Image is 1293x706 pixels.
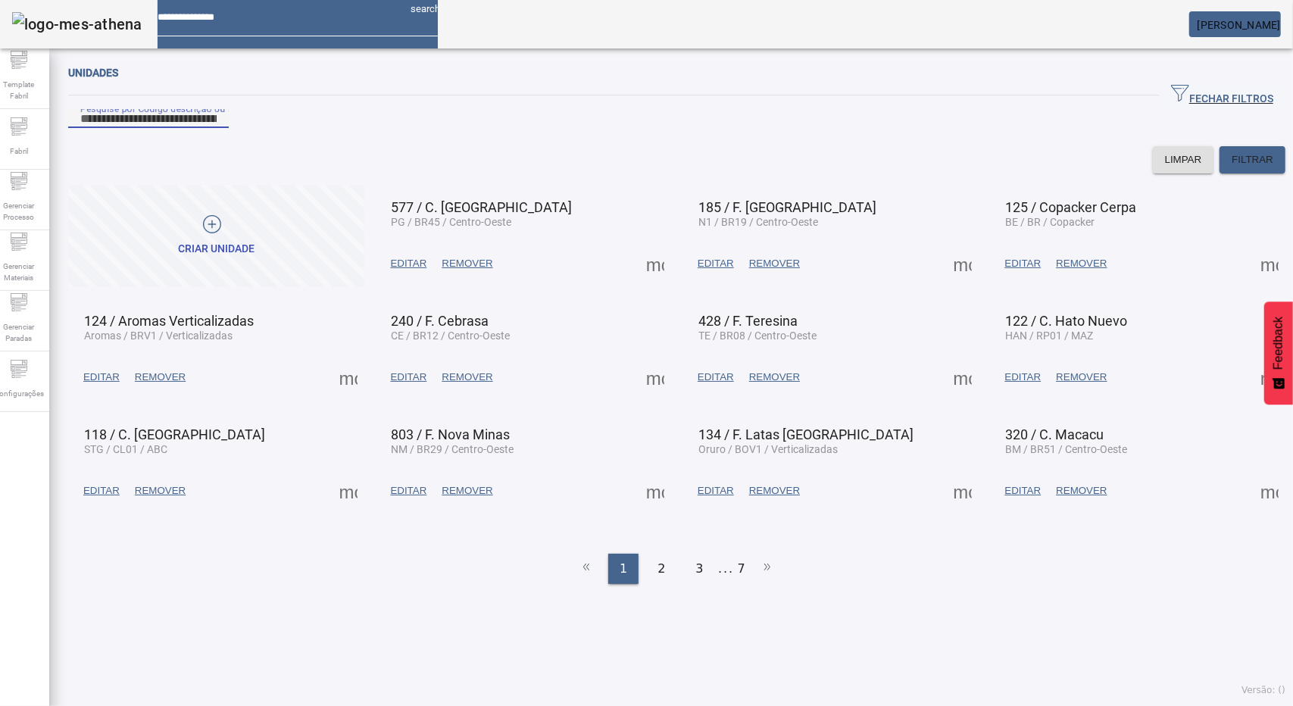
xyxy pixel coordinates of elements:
[1272,317,1285,370] span: Feedback
[698,199,876,215] span: 185 / F. [GEOGRAPHIC_DATA]
[749,483,800,498] span: REMOVER
[742,477,807,505] button: REMOVER
[127,364,193,391] button: REMOVER
[642,477,669,505] button: Mais
[998,364,1049,391] button: EDITAR
[392,313,489,329] span: 240 / F. Cebrasa
[392,199,573,215] span: 577 / C. [GEOGRAPHIC_DATA]
[1220,146,1285,173] button: FILTRAR
[1165,152,1202,167] span: LIMPAR
[442,370,492,385] span: REMOVER
[1056,370,1107,385] span: REMOVER
[335,477,362,505] button: Mais
[1048,477,1114,505] button: REMOVER
[434,477,500,505] button: REMOVER
[442,483,492,498] span: REMOVER
[1153,146,1214,173] button: LIMPAR
[178,242,255,257] div: Criar unidade
[1006,216,1095,228] span: BE / BR / Copacker
[84,330,233,342] span: Aromas / BRV1 / Verticalizadas
[1048,364,1114,391] button: REMOVER
[391,483,427,498] span: EDITAR
[1256,477,1283,505] button: Mais
[135,483,186,498] span: REMOVER
[749,370,800,385] span: REMOVER
[442,256,492,271] span: REMOVER
[738,554,745,584] li: 7
[642,250,669,277] button: Mais
[83,483,120,498] span: EDITAR
[1256,364,1283,391] button: Mais
[698,216,818,228] span: N1 / BR19 / Centro-Oeste
[135,370,186,385] span: REMOVER
[1005,256,1042,271] span: EDITAR
[1232,152,1273,167] span: FILTRAR
[696,560,704,578] span: 3
[698,370,734,385] span: EDITAR
[690,364,742,391] button: EDITAR
[12,12,142,36] img: logo-mes-athena
[698,426,914,442] span: 134 / F. Latas [GEOGRAPHIC_DATA]
[392,216,512,228] span: PG / BR45 / Centro-Oeste
[434,364,500,391] button: REMOVER
[698,483,734,498] span: EDITAR
[68,67,118,79] span: Unidades
[949,250,976,277] button: Mais
[84,313,254,329] span: 124 / Aromas Verticalizadas
[391,256,427,271] span: EDITAR
[1005,370,1042,385] span: EDITAR
[383,477,435,505] button: EDITAR
[391,370,427,385] span: EDITAR
[83,370,120,385] span: EDITAR
[392,443,514,455] span: NM / BR29 / Centro-Oeste
[1241,685,1285,695] span: Versão: ()
[657,560,665,578] span: 2
[749,256,800,271] span: REMOVER
[383,250,435,277] button: EDITAR
[1056,256,1107,271] span: REMOVER
[1006,443,1128,455] span: BM / BR51 / Centro-Oeste
[1159,82,1285,109] button: FECHAR FILTROS
[998,250,1049,277] button: EDITAR
[698,443,838,455] span: Oruro / BOV1 / Verticalizadas
[1256,250,1283,277] button: Mais
[742,364,807,391] button: REMOVER
[1005,483,1042,498] span: EDITAR
[392,330,511,342] span: CE / BR12 / Centro-Oeste
[1006,313,1128,329] span: 122 / C. Hato Nuevo
[1056,483,1107,498] span: REMOVER
[383,364,435,391] button: EDITAR
[84,443,167,455] span: STG / CL01 / ABC
[1048,250,1114,277] button: REMOVER
[1006,426,1104,442] span: 320 / C. Macacu
[434,250,500,277] button: REMOVER
[998,477,1049,505] button: EDITAR
[392,426,511,442] span: 803 / F. Nova Minas
[949,477,976,505] button: Mais
[642,364,669,391] button: Mais
[698,313,798,329] span: 428 / F. Teresina
[1006,199,1137,215] span: 125 / Copacker Cerpa
[690,477,742,505] button: EDITAR
[742,250,807,277] button: REMOVER
[949,364,976,391] button: Mais
[719,554,734,584] li: ...
[698,330,817,342] span: TE / BR08 / Centro-Oeste
[5,141,33,161] span: Fabril
[1198,19,1281,31] span: [PERSON_NAME]
[76,477,127,505] button: EDITAR
[1264,301,1293,405] button: Feedback - Mostrar pesquisa
[80,103,248,114] mat-label: Pesquise por Código descrição ou sigla
[698,256,734,271] span: EDITAR
[127,477,193,505] button: REMOVER
[76,364,127,391] button: EDITAR
[690,250,742,277] button: EDITAR
[84,426,265,442] span: 118 / C. [GEOGRAPHIC_DATA]
[1006,330,1094,342] span: HAN / RP01 / MAZ
[1171,84,1273,107] span: FECHAR FILTROS
[68,185,364,287] button: Criar unidade
[335,364,362,391] button: Mais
